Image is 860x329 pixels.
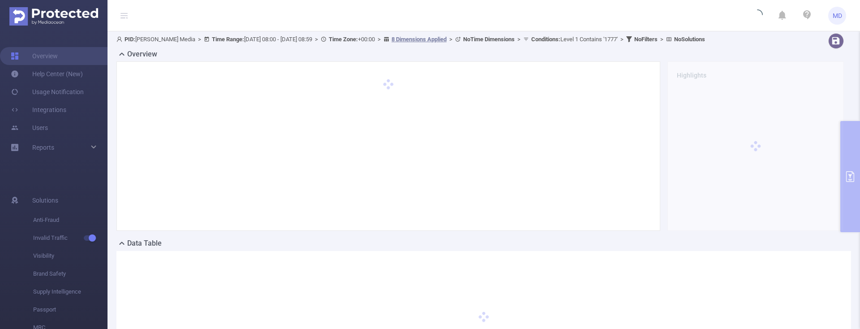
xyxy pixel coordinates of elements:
span: Invalid Traffic [33,229,107,247]
a: Users [11,119,48,137]
b: No Time Dimensions [463,36,515,43]
span: > [312,36,321,43]
span: Visibility [33,247,107,265]
b: Time Zone: [329,36,358,43]
span: Level 1 Contains '1777' [531,36,618,43]
span: Passport [33,301,107,319]
span: > [447,36,455,43]
a: Integrations [11,101,66,119]
h2: Overview [127,49,157,60]
span: Anti-Fraud [33,211,107,229]
a: Overview [11,47,58,65]
span: [PERSON_NAME] Media [DATE] 08:00 - [DATE] 08:59 +00:00 [116,36,705,43]
span: Reports [32,144,54,151]
span: > [375,36,383,43]
span: > [618,36,626,43]
a: Help Center (New) [11,65,83,83]
span: > [515,36,523,43]
b: No Filters [634,36,658,43]
h2: Data Table [127,238,162,249]
i: icon: user [116,36,125,42]
span: MD [833,7,842,25]
span: Supply Intelligence [33,283,107,301]
a: Usage Notification [11,83,84,101]
span: Brand Safety [33,265,107,283]
span: > [658,36,666,43]
a: Reports [32,139,54,156]
img: Protected Media [9,7,98,26]
u: 8 Dimensions Applied [391,36,447,43]
b: PID: [125,36,135,43]
span: > [195,36,204,43]
b: Conditions : [531,36,560,43]
b: Time Range: [212,36,244,43]
i: icon: loading [752,9,763,22]
span: Solutions [32,191,58,209]
b: No Solutions [674,36,705,43]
